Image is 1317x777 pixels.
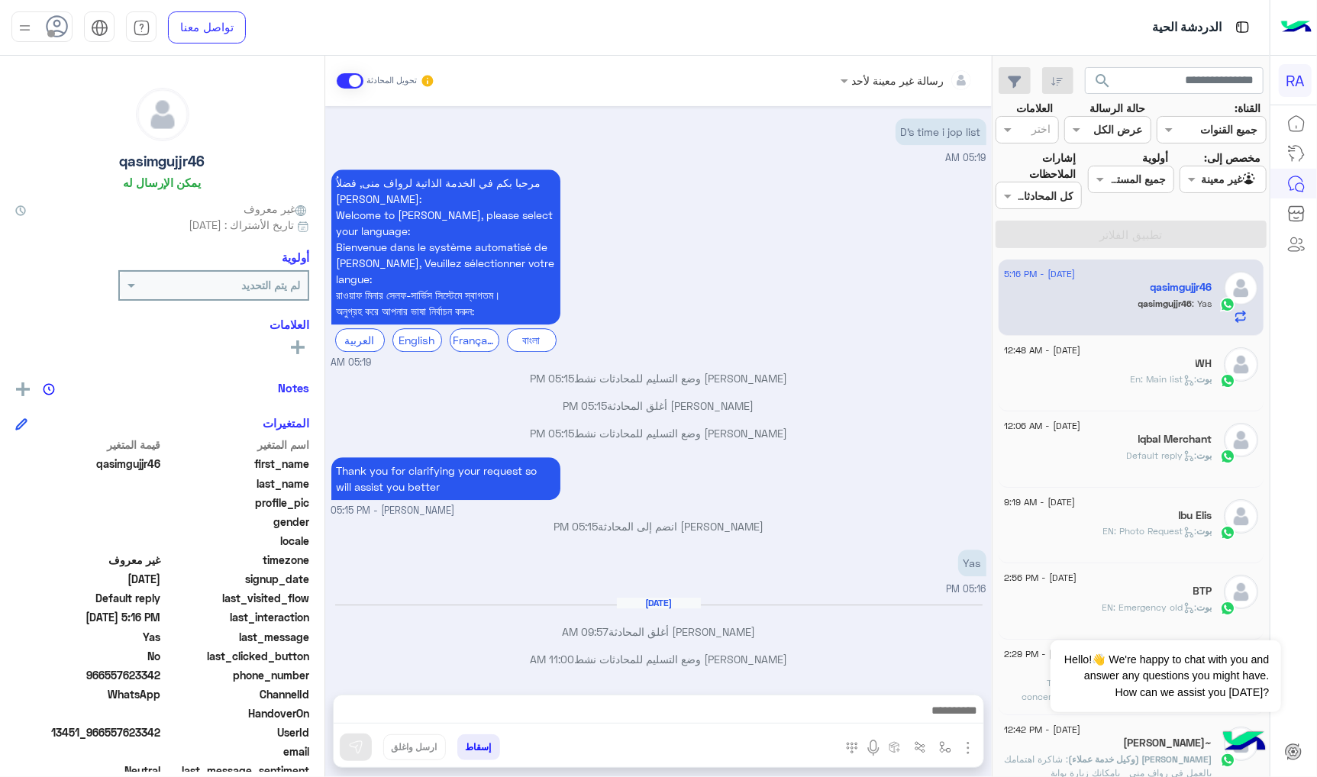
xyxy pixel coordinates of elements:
[15,629,161,645] span: Yas
[164,552,310,568] span: timezone
[1197,525,1212,537] span: بوت
[331,518,986,534] p: [PERSON_NAME] انضم إلى المحادثة
[15,743,161,759] span: null
[15,705,161,721] span: null
[889,741,901,753] img: create order
[1193,585,1212,598] h5: BTP
[1004,267,1075,281] span: [DATE] - 5:16 PM
[15,318,309,331] h6: العلامات
[15,648,161,664] span: No
[1281,11,1312,44] img: Logo
[1022,677,1212,716] span: The concerned department will be in touch with you soon.
[331,457,560,500] p: 16/8/2025, 5:15 PM
[1069,753,1212,765] span: [PERSON_NAME] (وكيل خدمة عملاء)
[1004,723,1080,737] span: [DATE] - 12:42 PM
[15,667,161,683] span: 966557623342
[124,176,202,189] h6: يمكن الإرسال له
[331,370,986,386] p: [PERSON_NAME] وضع التسليم للمحادثات نشط
[1224,271,1258,305] img: defaultAdmin.png
[164,590,310,606] span: last_visited_flow
[16,382,30,396] img: add
[1196,357,1212,370] h5: WH
[1224,499,1258,534] img: defaultAdmin.png
[331,504,455,518] span: [PERSON_NAME] - 05:15 PM
[908,734,933,759] button: Trigger scenario
[15,533,161,549] span: null
[1197,373,1212,385] span: بوت
[1197,450,1212,461] span: بوت
[164,476,310,492] span: last_name
[1124,737,1212,750] h5: Alzahrani~
[1224,347,1258,382] img: defaultAdmin.png
[335,328,385,352] div: العربية
[331,425,986,441] p: [PERSON_NAME] وضع التسليم للمحادثات نشط
[554,520,598,533] span: 05:15 PM
[1031,121,1053,140] div: اختر
[164,533,310,549] span: locale
[1235,100,1261,116] label: القناة:
[164,571,310,587] span: signup_date
[164,743,310,759] span: email
[1004,343,1080,357] span: [DATE] - 12:48 AM
[530,427,574,440] span: 05:15 PM
[164,705,310,721] span: HandoverOn
[164,629,310,645] span: last_message
[43,383,55,395] img: notes
[15,590,161,606] span: Default reply
[1220,753,1235,768] img: WhatsApp
[1152,18,1222,38] p: الدردشة الحية
[133,19,150,37] img: tab
[1138,433,1212,446] h5: Iqbal Merchant
[996,221,1267,248] button: تطبيق الفلاتر
[947,583,986,595] span: 05:16 PM
[1085,67,1122,100] button: search
[996,150,1077,182] label: إشارات الملاحظات
[1102,601,1197,613] span: : EN: Emergency old
[1089,100,1145,116] label: حالة الرسالة
[914,741,926,753] img: Trigger scenario
[1151,281,1212,294] h5: qasimgujjr46
[15,609,161,625] span: 2025-08-16T14:16:15.958Z
[164,609,310,625] span: last_interaction
[164,667,310,683] span: phone_number
[331,398,986,414] p: [PERSON_NAME] أغلق المحادثة
[1220,449,1235,464] img: WhatsApp
[15,724,161,740] span: 13451_966557623342
[946,152,986,163] span: 05:19 AM
[1220,297,1235,312] img: WhatsApp
[864,739,883,757] img: send voice note
[1220,525,1235,540] img: WhatsApp
[15,571,161,587] span: 2025-08-15T22:24:02.712Z
[15,686,161,702] span: 2
[939,741,951,753] img: select flow
[1103,525,1197,537] span: : EN: Photo Request
[164,437,310,453] span: اسم المتغير
[91,19,108,37] img: tab
[244,201,309,217] span: غير معروف
[15,456,161,472] span: qasimgujjr46
[1094,72,1112,90] span: search
[366,75,417,87] small: تحويل المحادثة
[1127,450,1197,461] span: : Default reply
[331,651,986,667] p: [PERSON_NAME] وضع التسليم للمحادثات نشط
[392,328,442,352] div: English
[331,169,560,324] p: 16/8/2025, 5:19 AM
[1004,647,1077,661] span: [DATE] - 2:29 PM
[1197,601,1212,613] span: بوت
[126,11,157,44] a: tab
[1051,640,1280,712] span: Hello!👋 We're happy to chat with you and answer any questions you might have. How can we assist y...
[164,648,310,664] span: last_clicked_button
[15,552,161,568] span: غير معروف
[1179,509,1212,522] h5: Ibu Elis
[263,416,309,430] h6: المتغيرات
[164,686,310,702] span: ChannelId
[137,89,189,140] img: defaultAdmin.png
[120,153,205,170] h5: qasimgujjr46
[933,734,958,759] button: select flow
[164,724,310,740] span: UserId
[563,399,608,412] span: 05:15 PM
[1204,150,1261,166] label: مخصص إلى:
[562,625,608,638] span: 09:57 AM
[1138,298,1193,309] span: qasimgujjr46
[1220,373,1235,388] img: WhatsApp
